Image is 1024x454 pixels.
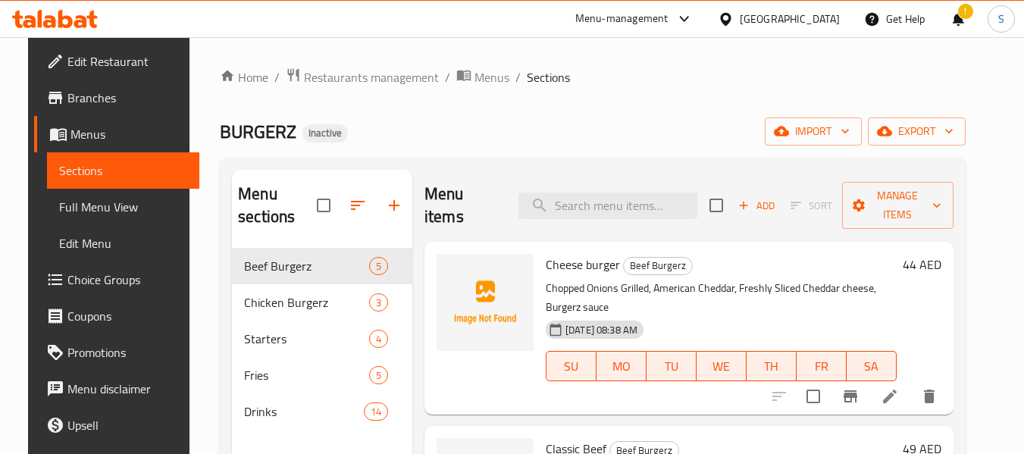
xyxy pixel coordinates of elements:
span: Fries [244,366,369,384]
div: items [369,330,388,348]
span: Cheese burger [546,253,620,276]
span: Edit Restaurant [67,52,187,70]
div: Inactive [302,124,348,142]
span: Sections [59,161,187,180]
span: Edit Menu [59,234,187,252]
span: Choice Groups [67,271,187,289]
button: export [868,117,966,146]
a: Edit menu item [881,387,899,405]
button: TH [747,351,797,381]
img: Cheese burger [437,254,534,351]
span: Sections [527,68,570,86]
button: Manage items [842,182,954,229]
button: import [765,117,862,146]
span: 3 [370,296,387,310]
span: [DATE] 08:38 AM [559,323,644,337]
span: Coupons [67,307,187,325]
span: Drinks [244,402,364,421]
h2: Menu items [424,183,500,228]
a: Menus [34,116,199,152]
li: / [515,68,521,86]
a: Sections [47,152,199,189]
button: MO [597,351,647,381]
div: Drinks14 [232,393,412,430]
div: Beef Burgerz [623,257,693,275]
h2: Menu sections [238,183,317,228]
span: FR [803,355,841,377]
span: Promotions [67,343,187,362]
span: 5 [370,259,387,274]
span: Upsell [67,416,187,434]
span: MO [603,355,640,377]
span: export [880,122,954,141]
a: Edit Restaurant [34,43,199,80]
span: WE [703,355,741,377]
div: Beef Burgerz5 [232,248,412,284]
button: Add section [376,187,412,224]
span: Beef Burgerz [244,257,369,275]
div: Starters4 [232,321,412,357]
nav: Menu sections [232,242,412,436]
span: import [777,122,850,141]
a: Menus [456,67,509,87]
span: 14 [365,405,387,419]
span: Select all sections [308,189,340,221]
input: search [518,193,697,219]
a: Edit Menu [47,225,199,261]
span: TU [653,355,690,377]
span: 4 [370,332,387,346]
span: Menus [474,68,509,86]
span: Chicken Burgerz [244,293,369,312]
span: Starters [244,330,369,348]
span: Full Menu View [59,198,187,216]
a: Restaurants management [286,67,439,87]
button: FR [797,351,847,381]
div: Menu-management [575,10,669,28]
div: [GEOGRAPHIC_DATA] [740,11,840,27]
span: Branches [67,89,187,107]
a: Promotions [34,334,199,371]
h6: 44 AED [903,254,941,275]
span: Select section [700,189,732,221]
span: 5 [370,368,387,383]
span: Select section first [781,194,842,218]
span: Manage items [854,186,941,224]
a: Full Menu View [47,189,199,225]
li: / [274,68,280,86]
a: Upsell [34,407,199,443]
span: Add [736,197,777,214]
button: TU [647,351,697,381]
span: BURGERZ [220,114,296,149]
span: Beef Burgerz [624,257,692,274]
li: / [445,68,450,86]
span: Menus [70,125,187,143]
a: Branches [34,80,199,116]
button: Add [732,194,781,218]
span: Menu disclaimer [67,380,187,398]
span: TH [753,355,791,377]
button: WE [697,351,747,381]
div: items [369,257,388,275]
a: Menu disclaimer [34,371,199,407]
p: Chopped Onions Grilled, American Cheddar, Freshly Sliced Cheddar cheese, Burgerz sauce [546,279,897,317]
span: SA [853,355,891,377]
span: Restaurants management [304,68,439,86]
div: Fries5 [232,357,412,393]
div: items [364,402,388,421]
button: Branch-specific-item [832,378,869,415]
a: Home [220,68,268,86]
a: Coupons [34,298,199,334]
a: Choice Groups [34,261,199,298]
button: SU [546,351,597,381]
span: Add item [732,194,781,218]
span: Inactive [302,127,348,139]
div: items [369,366,388,384]
nav: breadcrumb [220,67,966,87]
span: Sort sections [340,187,376,224]
button: delete [911,378,947,415]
